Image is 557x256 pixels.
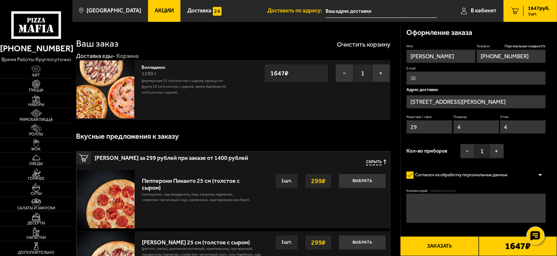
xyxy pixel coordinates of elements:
label: Согласен на обработку персональных данных [406,169,513,181]
strong: 299 ₽ [309,236,327,249]
button: Скрыть [366,159,386,165]
h3: Оформление заказа [406,29,472,36]
span: Персональная скидка 13 % [505,44,546,48]
span: 1 [475,144,489,158]
b: 1647 ₽ [505,241,530,251]
input: @ [406,71,546,85]
div: 1 шт. [275,235,298,250]
label: Телефон [477,44,546,48]
button: Очистить корзину [337,41,390,48]
span: 1 [354,64,372,82]
p: пепперони, сыр Моцарелла, мед, паприка, пармезан, сливочно-чесночный соус, халапеньо, сыр пармеза... [142,192,252,207]
p: Адрес доставки [406,88,546,92]
span: [GEOGRAPHIC_DATA] [87,8,141,13]
span: В кабинет [471,8,496,13]
button: + [372,64,390,82]
span: Доставить по адресу: [267,8,326,13]
span: [PERSON_NAME] за 299 рублей при заказе от 1400 рублей [95,151,283,161]
input: Ваш адрес доставки [326,4,437,18]
h3: Вкусные предложения к заказу [76,133,179,140]
span: Кол-во приборов [406,149,447,154]
a: Доставка еды- [76,52,115,59]
button: Выбрать [339,174,386,188]
div: 1 шт. [275,174,298,188]
span: 1647 руб. [528,6,550,11]
button: − [460,144,475,158]
label: Этаж [500,114,546,119]
a: Пепперони Пиканто 25 см (толстое с сыром)пепперони, сыр Моцарелла, мед, паприка, пармезан, сливоч... [76,170,390,228]
label: Подъезд [453,114,499,119]
span: 1290 г [142,71,156,77]
h1: Ваш заказ [76,39,119,48]
label: E-mail [406,66,546,71]
strong: 1647 ₽ [268,66,290,80]
span: Акции [155,8,174,13]
button: Выбрать [339,235,386,250]
span: 1 шт. [528,12,550,16]
strong: 299 ₽ [309,174,327,188]
button: + [489,144,504,158]
p: Фермерская 25 см (толстое с сыром), Прошутто Фунги 25 см (толстое с сыром), Чикен Барбекю 25 см (... [142,78,230,95]
input: Имя [406,50,476,63]
label: Квартира / офис [406,114,452,119]
a: Вилладжио [142,63,171,70]
div: Пепперони Пиканто 25 см (толстое с сыром) [142,174,252,191]
span: Доставка [187,8,211,13]
label: Комментарий [406,188,546,193]
div: [PERSON_NAME] 25 см (толстое с сыром) [142,235,269,246]
div: Корзина [116,52,139,60]
img: 15daf4d41897b9f0e9f617042186c801.svg [213,7,222,16]
label: Имя [406,44,476,48]
input: +7 ( [477,50,546,63]
span: (необязательно) [430,188,456,193]
span: Скрыть [366,159,382,165]
button: − [335,64,354,82]
button: Заказать [400,236,478,256]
